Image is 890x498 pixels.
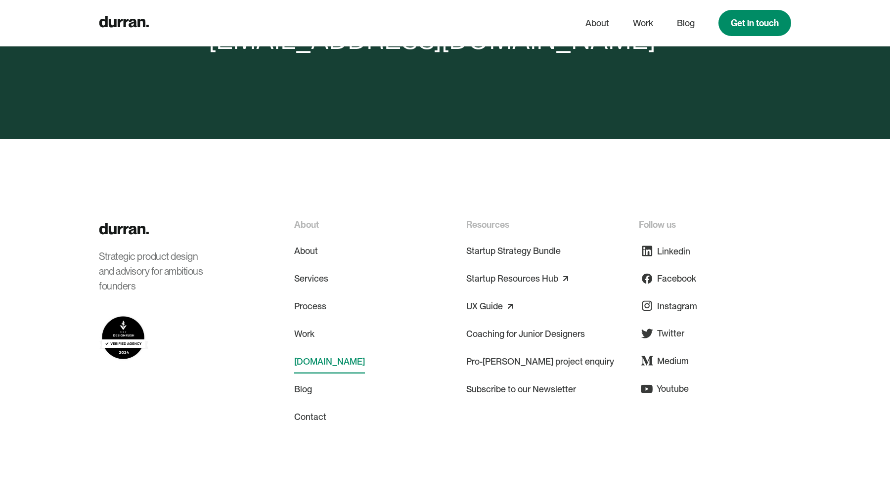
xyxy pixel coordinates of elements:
a: Work [294,322,314,346]
a: Contact [294,405,326,429]
a: Medium [639,349,689,373]
a: Startup Resources Hub [466,271,558,287]
div: Instagram [657,299,697,313]
a: Linkedin [639,239,690,263]
a: About [294,239,318,263]
a: Coaching for Junior Designers [466,322,585,346]
div: Strategic product design and advisory for ambitious founders [99,249,213,293]
a: Services [294,267,328,290]
div: Linkedin [657,245,690,258]
div: Youtube [657,382,689,395]
a: [DOMAIN_NAME] [294,350,365,373]
a: home [99,13,149,33]
div: Follow us [639,218,676,231]
a: Process [294,294,326,318]
div: Medium [657,354,689,368]
a: About [585,14,609,33]
div: Facebook [657,272,696,285]
a: Instagram [639,294,697,318]
a: Youtube [639,376,689,401]
a: Blog [677,14,695,33]
a: Facebook [639,267,696,290]
div: Twitter [657,327,684,340]
a: UX Guide [466,298,503,314]
a: Subscribe to our Newsletter [466,377,576,401]
a: Startup Strategy Bundle [466,239,561,263]
a: Get in touch [718,10,791,36]
a: Work [633,14,653,33]
img: Durran on DesignRush [99,313,148,362]
div: About [294,218,319,231]
a: Twitter [639,322,684,345]
div: Resources [466,218,509,231]
a: Pro-[PERSON_NAME] project enquiry [466,350,614,373]
a: Blog [294,377,312,401]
